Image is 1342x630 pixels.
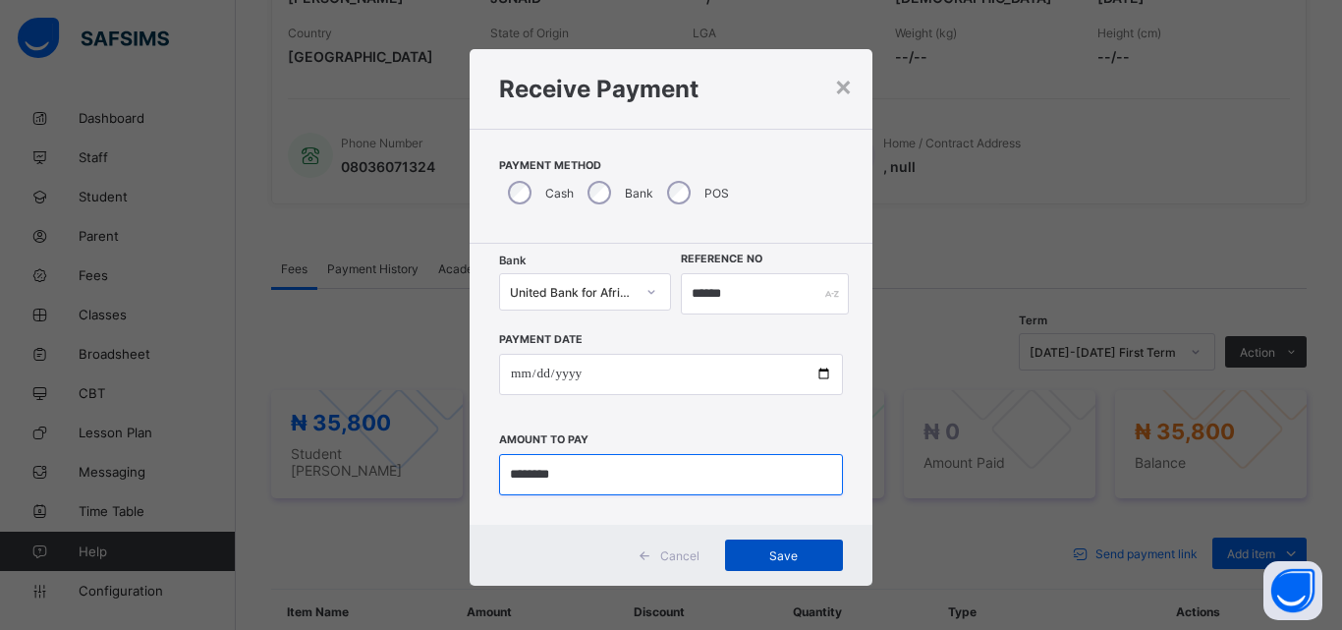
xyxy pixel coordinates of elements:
[740,548,828,563] span: Save
[499,159,843,172] span: Payment Method
[510,285,635,300] div: United Bank for Africa (UBA) - IQRA'A NURSERY & PRIMARY SCHOOL
[681,253,762,265] label: Reference No
[660,548,699,563] span: Cancel
[834,69,853,102] div: ×
[1263,561,1322,620] button: Open asap
[499,75,843,103] h1: Receive Payment
[704,186,729,200] label: POS
[499,333,583,346] label: Payment Date
[625,186,653,200] label: Bank
[499,254,526,267] span: Bank
[545,186,574,200] label: Cash
[499,433,588,446] label: Amount to pay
